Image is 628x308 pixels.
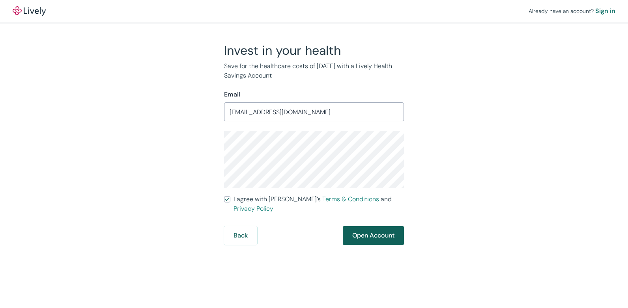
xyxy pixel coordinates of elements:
h2: Invest in your health [224,43,404,58]
img: Lively [13,6,46,16]
label: Email [224,90,240,99]
p: Save for the healthcare costs of [DATE] with a Lively Health Savings Account [224,61,404,80]
a: Sign in [595,6,615,16]
button: Back [224,226,257,245]
div: Already have an account? [529,6,615,16]
button: Open Account [343,226,404,245]
span: I agree with [PERSON_NAME]’s and [234,195,404,213]
a: Terms & Conditions [322,195,379,203]
a: LivelyLively [13,6,46,16]
a: Privacy Policy [234,204,273,213]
